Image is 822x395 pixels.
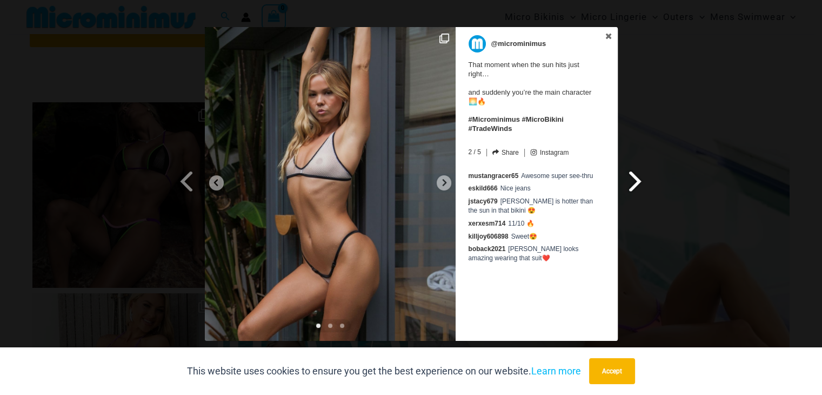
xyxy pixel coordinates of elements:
a: @microminimus [469,35,598,52]
a: #MicroBikini [522,115,563,123]
a: Share [492,149,519,156]
a: xerxesm714 [469,220,506,227]
a: boback2021 [469,245,506,253]
button: Accept [589,358,635,384]
span: 2 / 5 [469,146,481,156]
img: That moment when the sun hits just right…<br> <br> and suddenly you’re the main character 🌅🔥 <br>... [205,27,456,341]
a: Learn more [531,365,581,377]
a: #TradeWinds [469,124,512,133]
a: mustangracer65 [469,172,519,180]
span: That moment when the sun hits just right… and suddenly you’re the main character 🌅🔥 [469,55,598,134]
span: [PERSON_NAME] is hotter than the sun in that bikini 😍 [469,198,593,214]
span: Sweet😍 [511,233,537,240]
span: [PERSON_NAME] looks amazing wearing that suit❤️ [469,245,579,262]
a: eskild666 [469,185,498,192]
p: @microminimus [491,35,546,52]
a: jstacy679 [469,198,498,205]
p: This website uses cookies to ensure you get the best experience on our website. [187,363,581,379]
span: 11/10 🔥 [508,220,534,227]
a: killjoy606898 [469,233,509,240]
img: microminimus.jpg [469,35,486,52]
a: Instagram [530,149,569,157]
a: #Microminimus [469,115,520,123]
span: Nice jeans [500,185,531,192]
span: Awesome super see-thru [521,172,593,180]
